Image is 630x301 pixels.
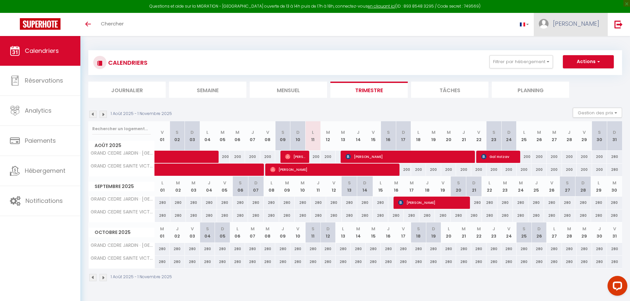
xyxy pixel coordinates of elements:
div: 280 [466,209,482,222]
abbr: D [221,226,224,232]
div: 200 [230,151,245,163]
abbr: M [235,129,239,135]
th: 24 [501,222,517,243]
th: 15 [373,176,388,197]
th: 13 [336,121,351,151]
abbr: S [312,226,315,232]
span: [PERSON_NAME] [285,150,305,163]
abbr: D [581,180,585,186]
th: 13 [342,176,357,197]
abbr: V [161,129,164,135]
th: 02 [170,121,185,151]
th: 11 [305,222,320,243]
th: 18 [411,121,426,151]
div: 280 [295,197,310,209]
th: 05 [217,176,232,197]
div: 280 [217,197,232,209]
span: Paiements [25,136,56,145]
th: 28 [575,176,591,197]
abbr: L [342,226,344,232]
abbr: L [523,129,525,135]
abbr: D [613,129,616,135]
abbr: S [566,180,569,186]
abbr: D [537,226,541,232]
th: 01 [155,176,170,197]
div: 280 [217,209,232,222]
p: 1 Août 2025 - 1 Novembre 2025 [111,111,172,117]
abbr: D [507,129,511,135]
th: 12 [326,176,342,197]
span: [PERSON_NAME] [553,19,599,28]
span: Chercher [101,20,124,27]
div: 200 [517,164,532,176]
li: Tâches [411,82,488,98]
div: 200 [501,164,517,176]
th: 27 [547,222,562,243]
th: 22 [471,222,486,243]
div: 200 [411,164,426,176]
div: 200 [471,164,486,176]
th: 25 [517,222,532,243]
abbr: M [410,180,414,186]
span: Septembre 2025 [89,182,154,191]
th: 21 [466,176,482,197]
span: Notifications [25,197,63,205]
th: 22 [471,121,486,151]
div: 280 [264,197,279,209]
abbr: J [535,180,538,186]
img: ... [539,19,549,29]
abbr: S [417,226,420,232]
abbr: J [281,226,284,232]
th: 28 [562,121,577,151]
abbr: M [503,180,507,186]
div: 200 [577,164,592,176]
div: 280 [326,197,342,209]
span: [PERSON_NAME] [346,150,472,163]
abbr: M [371,226,375,232]
div: 280 [560,197,575,209]
abbr: S [281,129,284,135]
abbr: M [176,180,180,186]
abbr: S [239,180,242,186]
abbr: M [462,226,466,232]
abbr: M [285,180,289,186]
div: 280 [435,209,450,222]
div: 280 [279,197,295,209]
th: 30 [592,222,607,243]
abbr: L [236,226,238,232]
abbr: J [176,226,179,232]
div: 280 [607,164,622,176]
div: 280 [373,197,388,209]
th: 05 [215,222,230,243]
abbr: V [441,180,444,186]
th: 12 [320,222,336,243]
abbr: J [462,129,465,135]
div: 280 [201,197,217,209]
span: GRAND CEDRE SAINTE VICTOIRE · Refuge Provençal vue Sainte Victoire [90,209,156,214]
div: 280 [264,209,279,222]
abbr: D [402,129,405,135]
a: Chercher [96,13,129,36]
abbr: D [296,129,300,135]
abbr: J [387,226,390,232]
abbr: V [266,129,269,135]
th: 12 [320,121,336,151]
abbr: V [372,129,375,135]
th: 10 [295,176,310,197]
li: Planning [492,82,569,98]
div: 280 [513,197,528,209]
div: 280 [311,209,326,222]
div: 280 [528,197,544,209]
abbr: L [488,180,490,186]
abbr: J [492,226,495,232]
div: 200 [486,164,502,176]
div: 200 [320,151,336,163]
div: 280 [466,197,482,209]
a: ... [PERSON_NAME] [534,13,608,36]
th: 29 [577,222,592,243]
abbr: S [176,129,179,135]
th: 14 [357,176,373,197]
li: Trimestre [330,82,408,98]
div: 280 [357,197,373,209]
abbr: M [432,129,436,135]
